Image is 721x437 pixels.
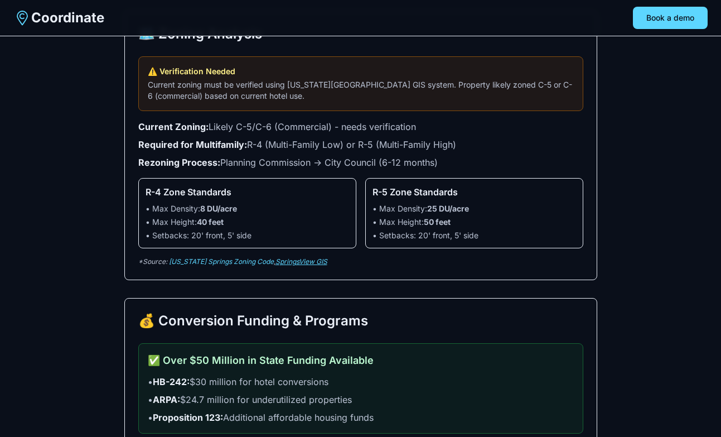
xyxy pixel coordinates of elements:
strong: 50 feet [424,217,451,227]
span: Coordinate [31,9,104,27]
p: Planning Commission → City Council (6-12 months) [138,156,583,169]
strong: Rezoning Process: [138,157,220,168]
h3: ✅ Over $50 Million in State Funding Available [148,353,574,368]
li: • Max Height: [146,217,349,228]
p: Current zoning must be verified using [US_STATE][GEOGRAPHIC_DATA] GIS system. Property likely zon... [148,79,574,102]
strong: 40 feet [197,217,224,227]
p: *Source: , [138,257,583,266]
li: • Max Height: [372,217,576,228]
strong: ARPA: [153,394,180,405]
strong: 8 DU/acre [200,204,237,213]
li: • Additional affordable housing funds [148,411,574,424]
li: • Setbacks: 20' front, 5' side [146,230,349,241]
li: • Max Density: [372,203,576,214]
p: ⚠️ Verification Needed [148,66,574,77]
img: Coordinate [13,9,31,27]
a: SpringsView GIS [275,257,327,266]
a: [US_STATE] Springs Zoning Code [169,257,274,266]
li: • $24.7 million for underutilized properties [148,393,574,406]
li: • $30 million for hotel conversions [148,375,574,388]
p: R-4 (Multi-Family Low) or R-5 (Multi-Family High) [138,138,583,151]
h4: R-5 Zone Standards [372,185,576,199]
button: Book a demo [633,7,708,29]
strong: Current Zoning: [138,121,209,132]
h4: R-4 Zone Standards [146,185,349,199]
a: Coordinate [13,9,104,27]
h2: 💰 Conversion Funding & Programs [138,312,583,330]
strong: 25 DU/acre [427,204,469,213]
li: • Setbacks: 20' front, 5' side [372,230,576,241]
p: Likely C-5/C-6 (Commercial) - needs verification [138,120,583,133]
strong: HB-242: [153,376,190,387]
strong: Required for Multifamily: [138,139,247,150]
li: • Max Density: [146,203,349,214]
strong: Proposition 123: [153,412,223,423]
